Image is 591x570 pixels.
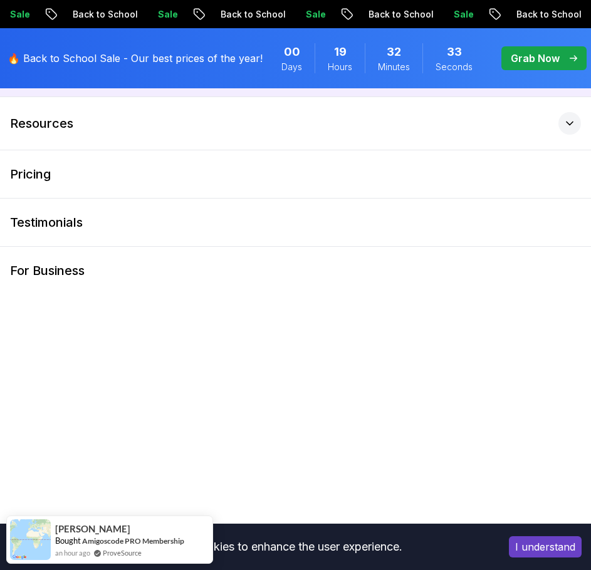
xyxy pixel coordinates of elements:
p: Back to School [358,8,444,21]
p: For Business [10,262,85,279]
p: Testimonials [10,214,83,231]
p: Back to School [63,8,148,21]
p: 🔥 Back to School Sale - Our best prices of the year! [8,51,263,66]
p: Back to School [211,8,296,21]
p: Sale [444,8,484,21]
p: Sale [296,8,336,21]
button: Accept cookies [509,536,582,557]
span: Seconds [436,61,473,73]
span: Hours [328,61,352,73]
a: ProveSource [103,547,142,558]
span: [PERSON_NAME] [55,524,130,534]
span: Minutes [378,61,410,73]
span: 0 Days [284,43,300,61]
span: 32 Minutes [387,43,401,61]
p: Sale [148,8,188,21]
img: provesource social proof notification image [10,519,51,560]
p: Resources [10,115,73,132]
span: Days [281,61,302,73]
span: an hour ago [55,547,90,558]
p: Pricing [10,165,51,183]
p: Grab Now [511,51,560,66]
a: Amigoscode PRO Membership [82,536,184,546]
span: Bought [55,536,81,546]
span: 33 Seconds [447,43,462,61]
div: This website uses cookies to enhance the user experience. [9,533,490,561]
span: 19 Hours [334,43,347,61]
